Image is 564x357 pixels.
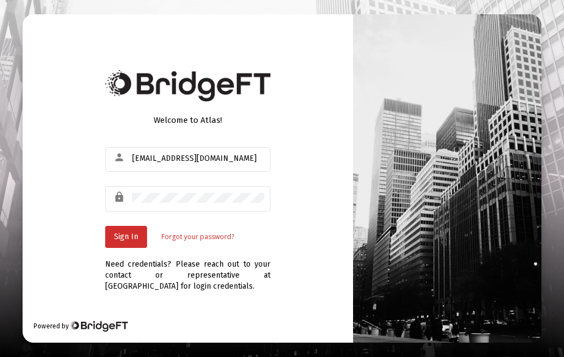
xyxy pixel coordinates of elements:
[161,231,234,242] a: Forgot your password?
[105,226,147,248] button: Sign In
[105,248,270,292] div: Need credentials? Please reach out to your contact or representative at [GEOGRAPHIC_DATA] for log...
[132,154,264,163] input: Email or Username
[114,232,138,241] span: Sign In
[113,191,127,204] mat-icon: lock
[113,151,127,164] mat-icon: person
[105,115,270,126] div: Welcome to Atlas!
[34,321,128,332] div: Powered by
[105,70,270,101] img: Bridge Financial Technology Logo
[70,321,128,332] img: Bridge Financial Technology Logo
